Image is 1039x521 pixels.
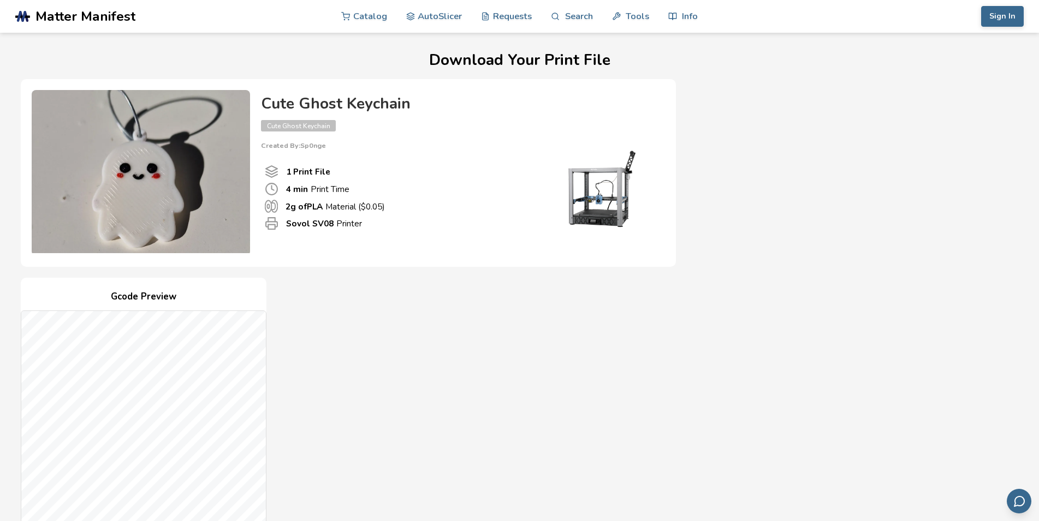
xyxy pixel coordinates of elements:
button: Send feedback via email [1007,489,1031,513]
span: Number Of Print files [265,165,278,178]
button: Sign In [981,6,1024,27]
p: Print Time [286,183,349,195]
img: Product [32,90,250,254]
b: 2 g of PLA [286,201,323,212]
b: 4 min [286,183,308,195]
img: Printer [545,149,654,231]
b: Sovol SV08 [286,218,334,229]
h4: Gcode Preview [21,289,266,306]
span: Print Time [265,182,278,196]
span: Printer [265,217,278,230]
b: 1 Print File [286,166,330,177]
span: Material Used [265,200,278,213]
p: Material ($ 0.05 ) [286,201,385,212]
h4: Cute Ghost Keychain [261,95,654,112]
p: Created By: Sp0nge [261,142,654,149]
h1: Download Your Print File [21,52,1018,69]
p: Printer [286,218,362,229]
span: Matter Manifest [35,9,135,24]
span: Cute Ghost Keychain [261,120,336,131]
